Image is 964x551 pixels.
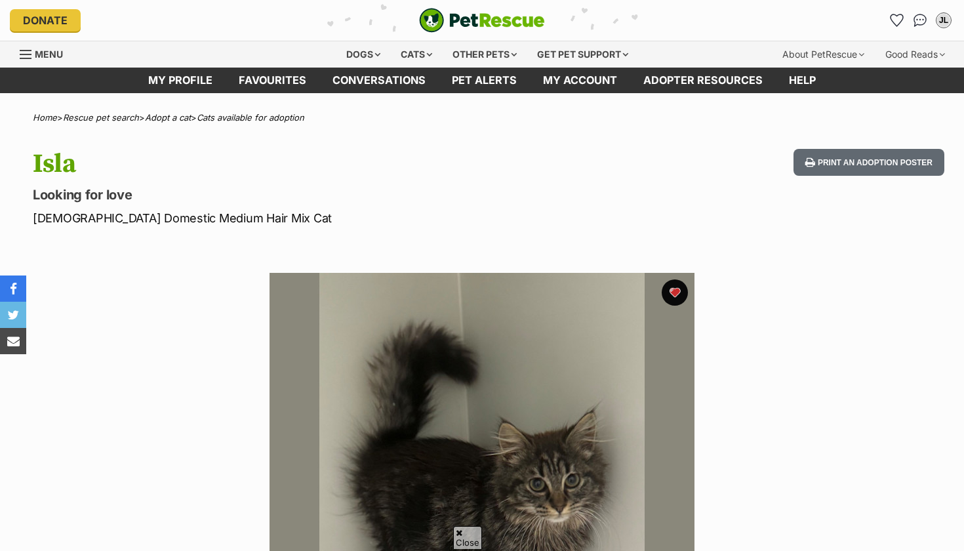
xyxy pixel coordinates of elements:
[776,68,829,93] a: Help
[319,68,439,93] a: conversations
[226,68,319,93] a: Favourites
[419,8,545,33] a: PetRescue
[419,8,545,33] img: logo-cat-932fe2b9b8326f06289b0f2fb663e598f794de774fb13d1741a6617ecf9a85b4.svg
[33,209,588,227] p: [DEMOGRAPHIC_DATA] Domestic Medium Hair Mix Cat
[937,14,950,27] div: JL
[914,14,927,27] img: chat-41dd97257d64d25036548639549fe6c8038ab92f7586957e7f3b1b290dea8141.svg
[33,112,57,123] a: Home
[439,68,530,93] a: Pet alerts
[793,149,944,176] button: Print an adoption poster
[135,68,226,93] a: My profile
[20,41,72,65] a: Menu
[773,41,874,68] div: About PetRescue
[392,41,441,68] div: Cats
[197,112,304,123] a: Cats available for adoption
[530,68,630,93] a: My account
[33,186,588,204] p: Looking for love
[933,10,954,31] button: My account
[337,41,390,68] div: Dogs
[33,149,588,179] h1: Isla
[10,9,81,31] a: Donate
[443,41,526,68] div: Other pets
[63,112,139,123] a: Rescue pet search
[35,49,63,60] span: Menu
[876,41,954,68] div: Good Reads
[630,68,776,93] a: Adopter resources
[662,279,688,306] button: favourite
[453,526,482,549] span: Close
[910,10,931,31] a: Conversations
[886,10,907,31] a: Favourites
[145,112,191,123] a: Adopt a cat
[528,41,637,68] div: Get pet support
[886,10,954,31] ul: Account quick links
